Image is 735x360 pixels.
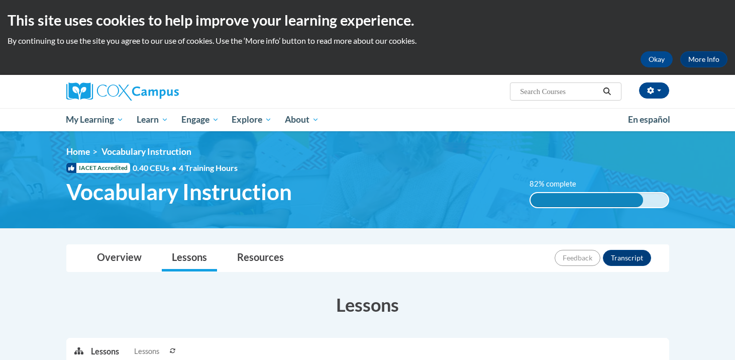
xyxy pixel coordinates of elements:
[134,346,159,357] span: Lessons
[621,109,677,130] a: En español
[603,250,651,266] button: Transcript
[66,292,669,317] h3: Lessons
[130,108,175,131] a: Learn
[227,245,294,272] a: Resources
[680,51,727,67] a: More Info
[8,35,727,46] p: By continuing to use the site you agree to our use of cookies. Use the ‘More info’ button to read...
[60,108,131,131] a: My Learning
[66,82,257,101] a: Cox Campus
[225,108,278,131] a: Explore
[66,114,124,126] span: My Learning
[175,108,226,131] a: Engage
[519,85,599,98] input: Search Courses
[278,108,326,131] a: About
[641,51,673,67] button: Okay
[133,162,179,173] span: 0.40 CEUs
[91,346,119,357] p: Lessons
[628,114,670,125] span: En español
[101,146,191,157] span: Vocabulary Instruction
[66,82,179,101] img: Cox Campus
[66,146,90,157] a: Home
[8,10,727,30] h2: This site uses cookies to help improve your learning experience.
[555,250,600,266] button: Feedback
[66,178,292,205] span: Vocabulary Instruction
[285,114,319,126] span: About
[87,245,152,272] a: Overview
[530,178,587,190] label: 82% complete
[66,163,130,173] span: IACET Accredited
[232,114,272,126] span: Explore
[531,193,643,207] div: 82% complete
[172,163,176,172] span: •
[179,163,238,172] span: 4 Training Hours
[181,114,219,126] span: Engage
[51,108,684,131] div: Main menu
[639,82,669,99] button: Account Settings
[162,245,217,272] a: Lessons
[599,85,614,98] button: Search
[137,114,168,126] span: Learn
